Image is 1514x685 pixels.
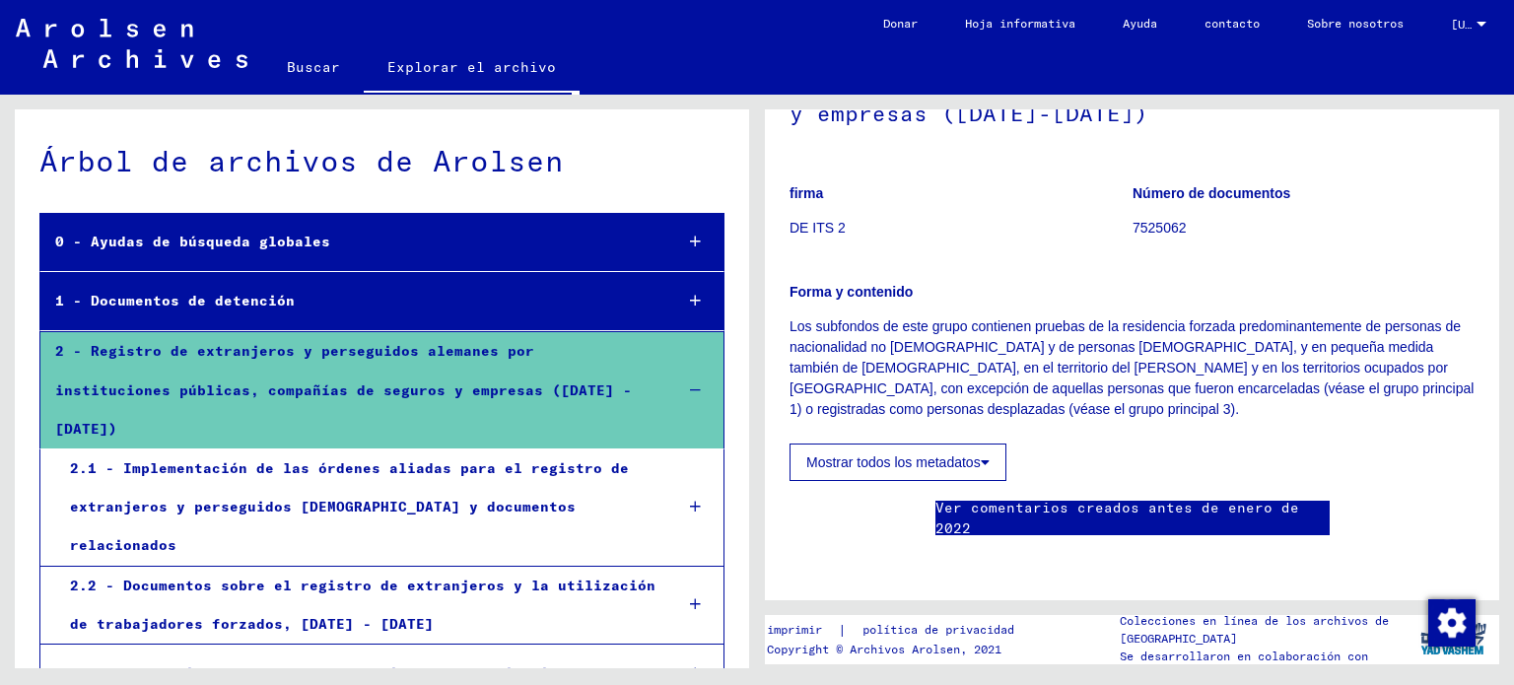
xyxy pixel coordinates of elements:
[1133,220,1187,236] font: 7525062
[1120,649,1368,663] font: Se desarrollaron en colaboración con
[883,16,918,31] font: Donar
[263,43,364,91] a: Buscar
[1133,185,1290,201] font: Número de documentos
[965,16,1075,31] font: Hoja informativa
[847,620,1038,641] a: política de privacidad
[790,220,846,236] font: DE ITS 2
[790,444,1006,481] button: Mostrar todos los metadatos
[790,185,823,201] font: firma
[838,621,847,639] font: |
[55,342,632,437] font: 2 - Registro de extranjeros y perseguidos alemanes por instituciones públicas, compañías de segur...
[767,642,1001,656] font: Copyright © Archivos Arolsen, 2021
[1123,16,1157,31] font: Ayuda
[767,622,822,637] font: imprimir
[862,622,1014,637] font: política de privacidad
[70,664,585,682] font: 2.3 - Evaluaciones de posguerra de diversas organizaciones
[790,318,1474,417] font: Los subfondos de este grupo contienen pruebas de la residencia forzada predominantemente de perso...
[1307,16,1404,31] font: Sobre nosotros
[55,233,330,250] font: 0 - Ayudas de búsqueda globales
[387,58,556,76] font: Explorar el archivo
[790,284,913,300] font: Forma y contenido
[935,498,1330,539] a: Ver comentarios creados antes de enero de 2022
[39,142,564,179] font: Árbol de archivos de Arolsen
[767,620,838,641] a: imprimir
[287,58,340,76] font: Buscar
[1428,599,1476,647] img: Cambiar el consentimiento
[1204,16,1260,31] font: contacto
[1416,614,1490,663] img: yv_logo.png
[70,577,655,633] font: 2.2 - Documentos sobre el registro de extranjeros y la utilización de trabajadores forzados, [DAT...
[16,19,247,68] img: Arolsen_neg.svg
[70,459,629,554] font: 2.1 - Implementación de las órdenes aliadas para el registro de extranjeros y perseguidos [DEMOGR...
[55,292,295,309] font: 1 - Documentos de detención
[364,43,580,95] a: Explorar el archivo
[806,454,981,470] font: Mostrar todos los metadatos
[935,499,1299,537] font: Ver comentarios creados antes de enero de 2022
